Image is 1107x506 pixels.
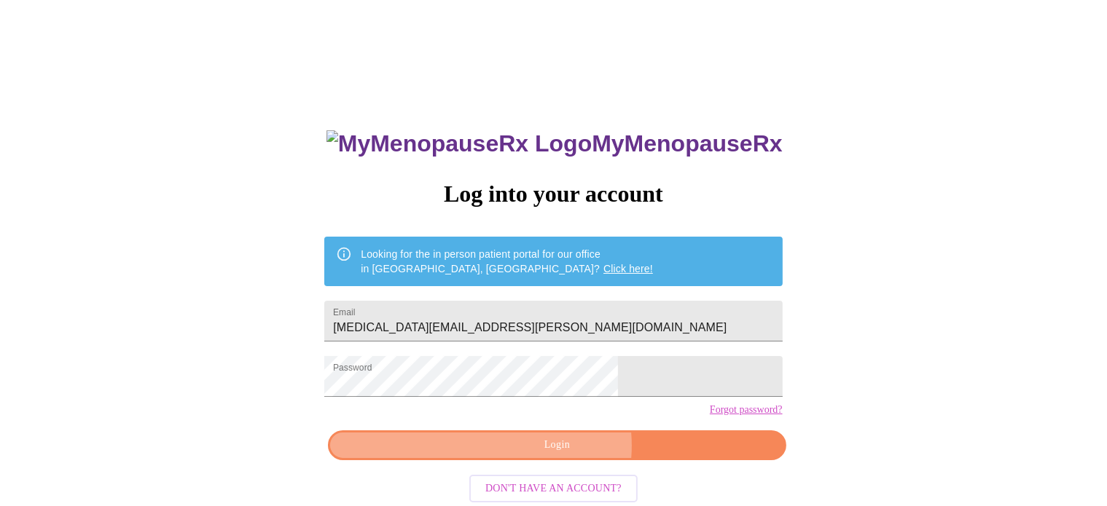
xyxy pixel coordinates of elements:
a: Don't have an account? [466,481,641,493]
span: Login [345,436,769,454]
h3: MyMenopauseRx [326,130,783,157]
button: Login [328,430,786,460]
div: Looking for the in person patient portal for our office in [GEOGRAPHIC_DATA], [GEOGRAPHIC_DATA]? [361,241,653,282]
span: Don't have an account? [485,480,622,498]
a: Click here! [603,263,653,274]
a: Forgot password? [710,404,783,416]
img: MyMenopauseRx Logo [326,130,592,157]
button: Don't have an account? [469,475,638,503]
h3: Log into your account [324,181,782,207]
